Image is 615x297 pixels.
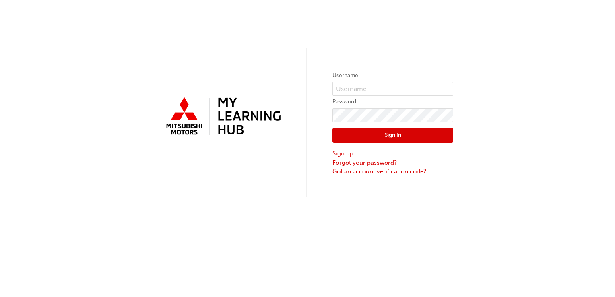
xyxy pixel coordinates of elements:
[162,94,283,140] img: mmal
[332,158,453,167] a: Forgot your password?
[332,167,453,176] a: Got an account verification code?
[332,149,453,158] a: Sign up
[332,128,453,143] button: Sign In
[332,97,453,107] label: Password
[332,82,453,96] input: Username
[332,71,453,80] label: Username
